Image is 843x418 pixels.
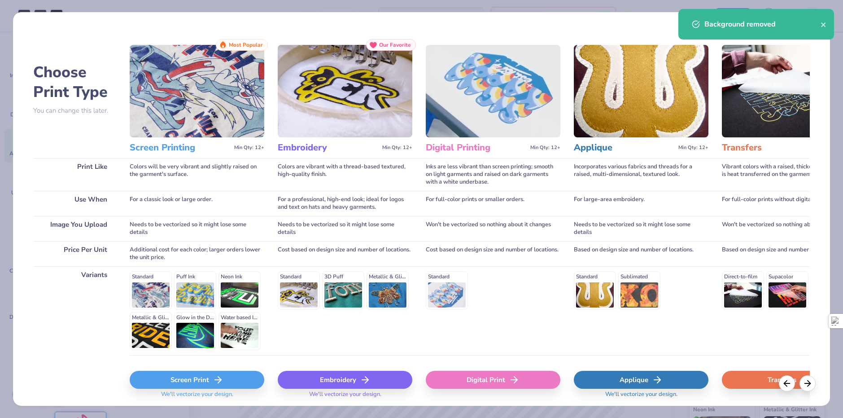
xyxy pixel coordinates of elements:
div: Colors are vibrant with a thread-based textured, high-quality finish. [278,158,412,191]
div: Needs to be vectorized so it might lose some details [278,216,412,241]
div: Variants [33,266,116,355]
div: For large-area embroidery. [574,191,708,216]
div: Use When [33,191,116,216]
div: For full-color prints or smaller orders. [426,191,560,216]
div: Additional cost for each color; larger orders lower the unit price. [130,241,264,266]
p: You can change this later. [33,107,116,114]
h3: Digital Printing [426,142,527,154]
div: Background removed [704,19,821,30]
div: Won't be vectorized so nothing about it changes [426,216,560,241]
span: We'll vectorize your design. [602,391,681,404]
h2: Choose Print Type [33,62,116,102]
div: For a professional, high-end look; ideal for logos and text on hats and heavy garments. [278,191,412,216]
button: close [821,19,827,30]
span: Our Favorite [379,42,411,48]
div: For a classic look or large order. [130,191,264,216]
span: We'll vectorize your design. [157,391,237,404]
div: Cost based on design size and number of locations. [426,241,560,266]
div: Incorporates various fabrics and threads for a raised, multi-dimensional, textured look. [574,158,708,191]
span: Most Popular [229,42,263,48]
span: Min Qty: 12+ [234,145,264,151]
img: Embroidery [278,45,412,137]
span: Min Qty: 12+ [678,145,708,151]
img: Digital Printing [426,45,560,137]
div: Colors will be very vibrant and slightly raised on the garment's surface. [130,158,264,191]
div: Embroidery [278,371,412,389]
div: Based on design size and number of locations. [574,241,708,266]
h3: Transfers [722,142,823,154]
div: Digital Print [426,371,560,389]
img: Screen Printing [130,45,264,137]
div: Needs to be vectorized so it might lose some details [574,216,708,241]
h3: Applique [574,142,675,154]
div: Screen Print [130,371,264,389]
span: Min Qty: 12+ [530,145,560,151]
span: We'll vectorize your design. [306,391,385,404]
div: Cost based on design size and number of locations. [278,241,412,266]
img: Applique [574,45,708,137]
div: Applique [574,371,708,389]
h3: Screen Printing [130,142,231,154]
div: Print Like [33,158,116,191]
div: Inks are less vibrant than screen printing; smooth on light garments and raised on dark garments ... [426,158,560,191]
span: Min Qty: 12+ [382,145,412,151]
div: Price Per Unit [33,241,116,266]
h3: Embroidery [278,142,379,154]
div: Needs to be vectorized so it might lose some details [130,216,264,241]
div: Image You Upload [33,216,116,241]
